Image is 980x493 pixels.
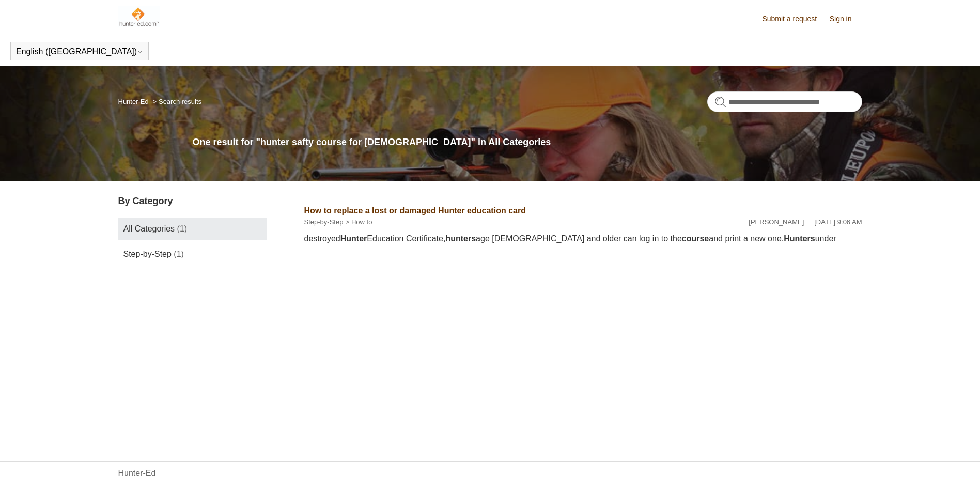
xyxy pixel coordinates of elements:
[174,250,184,258] span: (1)
[16,47,143,56] button: English ([GEOGRAPHIC_DATA])
[118,98,149,105] a: Hunter-Ed
[118,243,267,266] a: Step-by-Step (1)
[304,218,344,226] a: Step-by-Step
[707,91,862,112] input: Search
[814,218,862,226] time: 07/28/2022, 09:06
[193,135,862,149] h1: One result for "hunter safty course for [DEMOGRAPHIC_DATA]" in All Categories
[340,234,367,243] em: Hunter
[749,217,804,227] li: [PERSON_NAME]
[123,250,172,258] span: Step-by-Step
[445,234,476,243] em: hunters
[118,218,267,240] a: All Categories (1)
[118,6,160,27] img: Hunter-Ed Help Center home page
[343,217,372,227] li: How to
[118,467,156,480] a: Hunter-Ed
[304,217,344,227] li: Step-by-Step
[150,98,201,105] li: Search results
[177,224,188,233] span: (1)
[304,206,526,215] a: How to replace a lost or damaged Hunter education card
[784,234,815,243] em: Hunters
[351,218,372,226] a: How to
[682,234,709,243] em: course
[304,233,862,245] div: destroyed Education Certificate, age [DEMOGRAPHIC_DATA] and older can log in to the and print a n...
[118,98,151,105] li: Hunter-Ed
[762,13,827,24] a: Submit a request
[118,194,267,208] h3: By Category
[123,224,175,233] span: All Categories
[830,13,862,24] a: Sign in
